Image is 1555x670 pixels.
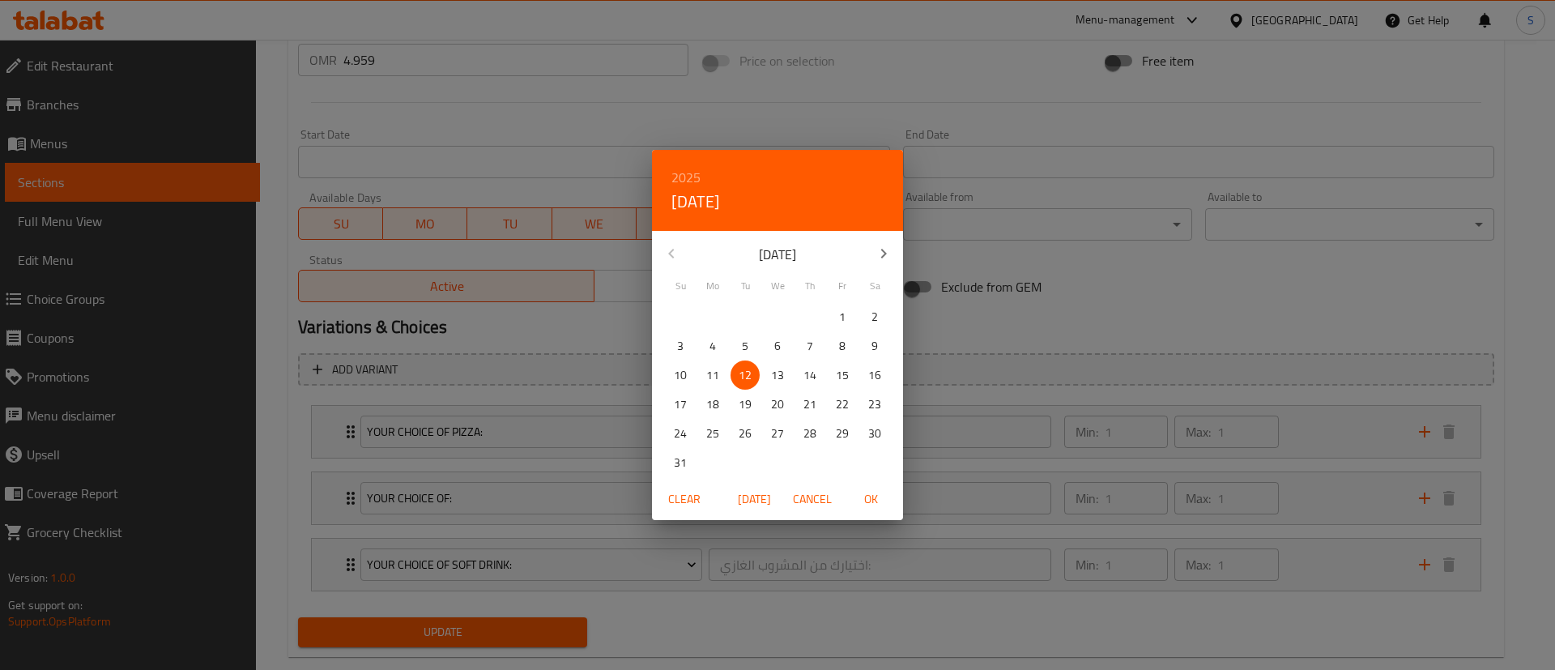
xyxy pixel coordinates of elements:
p: 23 [868,395,881,415]
button: Cancel [786,484,838,514]
span: Tu [731,279,760,293]
p: 16 [868,365,881,386]
span: We [763,279,792,293]
p: 24 [674,424,687,444]
button: 29 [828,419,857,448]
button: 10 [666,361,695,390]
button: 20 [763,390,792,419]
span: Cancel [793,489,832,510]
button: 2 [860,302,889,331]
button: 3 [666,331,695,361]
p: 20 [771,395,784,415]
button: 31 [666,448,695,477]
button: 1 [828,302,857,331]
button: 28 [795,419,824,448]
button: 7 [795,331,824,361]
p: 18 [706,395,719,415]
span: Fr [828,279,857,293]
p: 6 [774,336,781,356]
button: 14 [795,361,824,390]
span: Mo [698,279,727,293]
span: [DATE] [735,489,773,510]
p: 19 [739,395,752,415]
button: 30 [860,419,889,448]
p: 14 [803,365,816,386]
button: 26 [731,419,760,448]
p: 10 [674,365,687,386]
p: 1 [839,307,846,327]
button: 16 [860,361,889,390]
p: 30 [868,424,881,444]
button: 8 [828,331,857,361]
button: 4 [698,331,727,361]
p: 17 [674,395,687,415]
p: 28 [803,424,816,444]
button: 18 [698,390,727,419]
span: Sa [860,279,889,293]
span: Su [666,279,695,293]
p: 4 [709,336,716,356]
p: 8 [839,336,846,356]
button: OK [845,484,897,514]
p: 2 [871,307,878,327]
p: 12 [739,365,752,386]
button: 25 [698,419,727,448]
button: 21 [795,390,824,419]
button: 15 [828,361,857,390]
button: 2025 [671,166,701,189]
button: 19 [731,390,760,419]
button: 17 [666,390,695,419]
p: 26 [739,424,752,444]
button: [DATE] [728,484,780,514]
p: 9 [871,336,878,356]
p: 22 [836,395,849,415]
button: 24 [666,419,695,448]
button: 6 [763,331,792,361]
span: Th [795,279,824,293]
p: 31 [674,453,687,473]
button: 9 [860,331,889,361]
p: 3 [677,336,684,356]
p: 13 [771,365,784,386]
span: OK [851,489,890,510]
button: 23 [860,390,889,419]
p: 27 [771,424,784,444]
p: 5 [742,336,748,356]
button: 12 [731,361,760,390]
button: 5 [731,331,760,361]
button: Clear [658,484,710,514]
button: 22 [828,390,857,419]
p: 25 [706,424,719,444]
button: 13 [763,361,792,390]
p: 29 [836,424,849,444]
button: [DATE] [671,189,720,215]
button: 27 [763,419,792,448]
p: 15 [836,365,849,386]
p: 7 [807,336,813,356]
p: 21 [803,395,816,415]
p: 11 [706,365,719,386]
p: [DATE] [691,245,864,264]
button: 11 [698,361,727,390]
span: Clear [665,489,704,510]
